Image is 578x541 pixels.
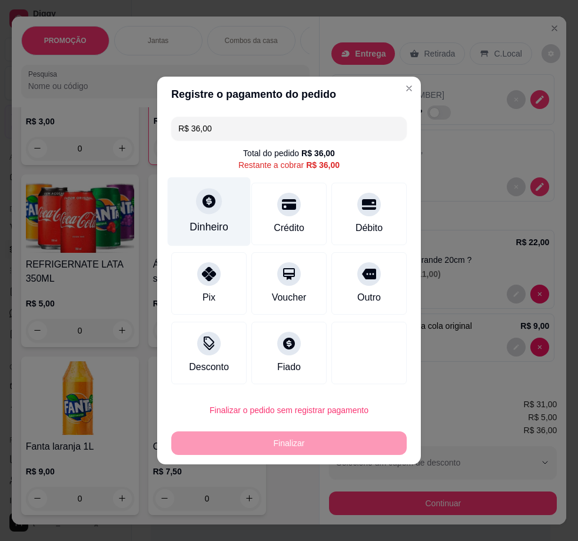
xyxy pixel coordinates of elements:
[171,398,407,422] button: Finalizar o pedido sem registrar pagamento
[274,221,304,235] div: Crédito
[243,147,335,159] div: Total do pedido
[202,291,215,305] div: Pix
[277,360,301,374] div: Fiado
[178,117,400,140] input: Ex.: hambúrguer de cordeiro
[238,159,340,171] div: Restante a cobrar
[356,221,383,235] div: Débito
[400,79,418,98] button: Close
[189,360,229,374] div: Desconto
[157,77,421,112] header: Registre o pagamento do pedido
[306,159,340,171] div: R$ 36,00
[301,147,335,159] div: R$ 36,00
[357,291,381,305] div: Outro
[272,291,307,305] div: Voucher
[190,219,228,235] div: Dinheiro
